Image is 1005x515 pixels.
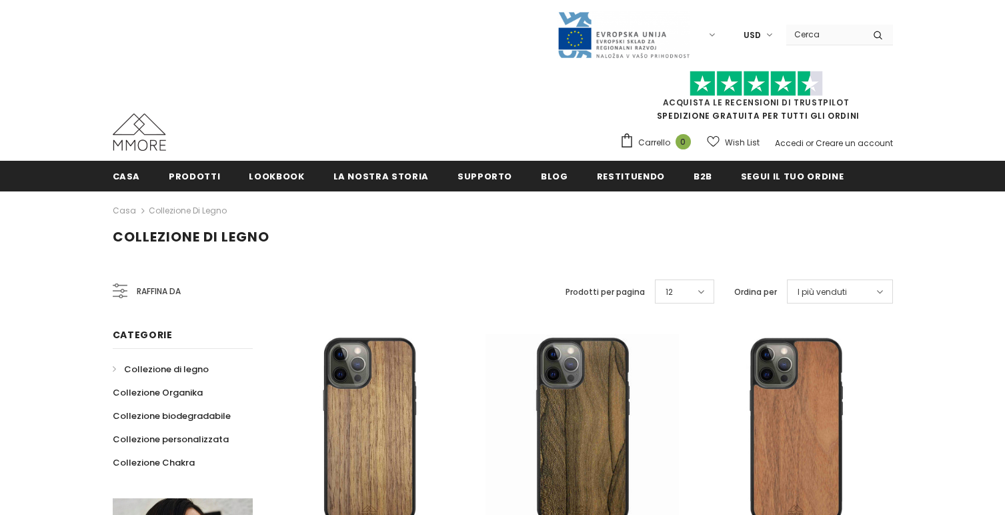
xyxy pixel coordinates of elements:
a: Prodotti [169,161,220,191]
span: Collezione biodegradabile [113,410,231,422]
a: Casa [113,203,136,219]
span: Segui il tuo ordine [741,170,844,183]
a: Carrello 0 [620,133,698,153]
a: Collezione personalizzata [113,428,229,451]
span: or [806,137,814,149]
span: Collezione Chakra [113,456,195,469]
span: Categorie [113,328,173,342]
span: Wish List [725,136,760,149]
a: Segui il tuo ordine [741,161,844,191]
img: Javni Razpis [557,11,690,59]
span: Raffina da [137,284,181,299]
span: SPEDIZIONE GRATUITA PER TUTTI GLI ORDINI [620,77,893,121]
a: Accedi [775,137,804,149]
span: Prodotti [169,170,220,183]
a: Casa [113,161,141,191]
a: Wish List [707,131,760,154]
a: Lookbook [249,161,304,191]
span: supporto [457,170,512,183]
span: La nostra storia [333,170,429,183]
span: Casa [113,170,141,183]
span: Lookbook [249,170,304,183]
img: Casi MMORE [113,113,166,151]
a: Collezione di legno [113,358,209,381]
span: Collezione Organika [113,386,203,399]
span: Collezione di legno [124,363,209,376]
a: Restituendo [597,161,665,191]
a: supporto [457,161,512,191]
span: 12 [666,286,673,299]
a: B2B [694,161,712,191]
img: Fidati di Pilot Stars [690,71,823,97]
span: Blog [541,170,568,183]
span: 0 [676,134,691,149]
span: Carrello [638,136,670,149]
span: I più venduti [798,286,847,299]
span: USD [744,29,761,42]
a: Javni Razpis [557,29,690,40]
span: Collezione di legno [113,227,269,246]
a: Collezione Organika [113,381,203,404]
a: Creare un account [816,137,893,149]
a: Acquista le recensioni di TrustPilot [663,97,850,108]
a: Collezione biodegradabile [113,404,231,428]
span: Restituendo [597,170,665,183]
span: Collezione personalizzata [113,433,229,446]
span: B2B [694,170,712,183]
a: Collezione Chakra [113,451,195,474]
label: Prodotti per pagina [566,286,645,299]
a: Blog [541,161,568,191]
label: Ordina per [734,286,777,299]
a: Collezione di legno [149,205,227,216]
input: Search Site [786,25,863,44]
a: La nostra storia [333,161,429,191]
